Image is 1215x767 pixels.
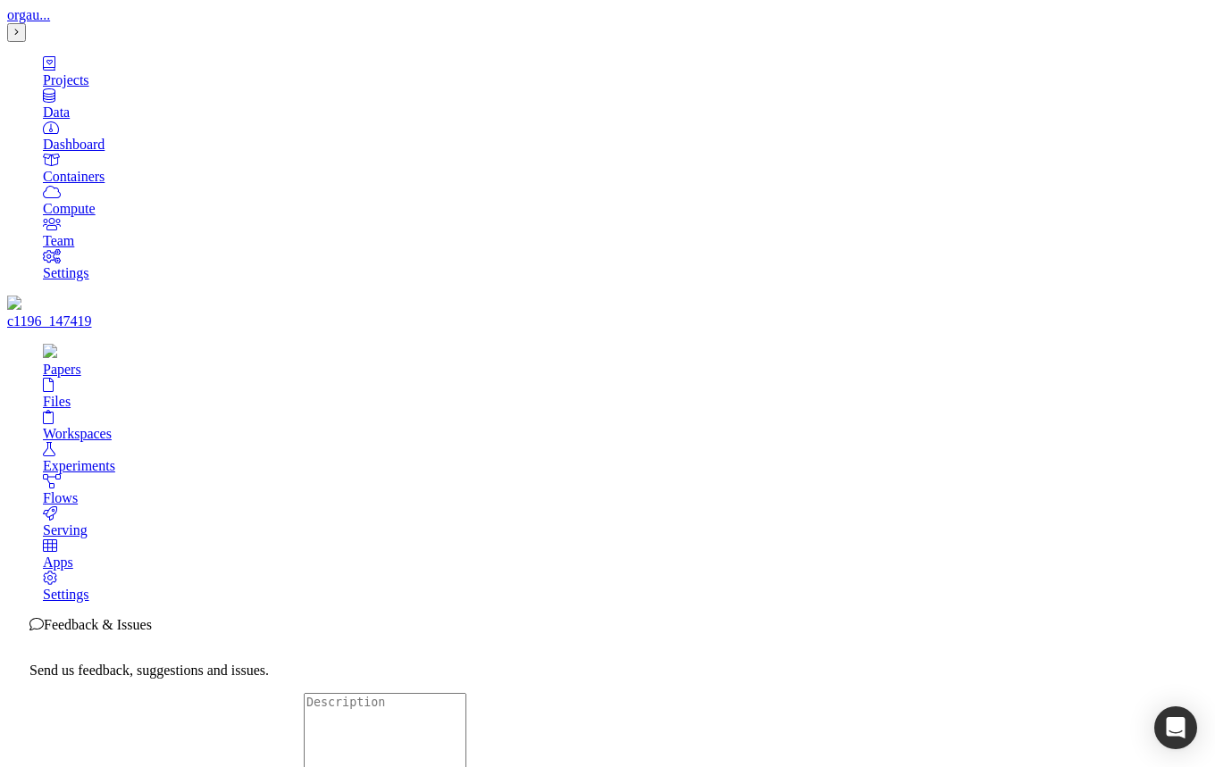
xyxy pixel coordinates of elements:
a: Papers [43,346,1208,378]
div: Feedback & Issues [7,617,1208,633]
div: Data [43,104,1208,121]
a: Settings [43,249,1208,281]
div: Workspaces [43,426,1208,442]
a: Compute [43,185,1208,217]
div: Papers [43,362,1208,378]
div: Compute [43,201,1208,217]
div: Open Intercom Messenger [1154,706,1197,749]
a: orgau... [7,7,50,22]
div: Files [43,394,1208,410]
a: Projects [43,56,1208,88]
a: Serving [43,506,1208,538]
div: Team [43,233,1208,249]
a: Team [43,217,1208,249]
div: Dashboard [43,137,1208,153]
a: Experiments [43,442,1208,474]
div: Apps [43,554,1208,571]
a: Dashboard [43,121,1208,153]
a: Data [43,88,1208,121]
a: Files [43,378,1208,410]
a: Flows [43,474,1208,506]
p: Send us feedback, suggestions and issues. [29,663,1186,679]
div: Serving [43,522,1208,538]
img: table-tree-3a4a20261bf26d49f2eebd1a2176dd82.svg [43,344,57,358]
a: Settings [43,571,1208,603]
a: Containers [43,153,1208,185]
img: tiber-logo-only-d9ada316241188f4b129fb688f6677cd.png [7,296,21,310]
div: Projects [43,72,1208,88]
div: Settings [43,265,1208,281]
div: Experiments [43,458,1208,474]
div: Settings [43,587,1208,603]
a: Workspaces [43,410,1208,442]
a: c1196_147419 [7,313,92,329]
div: Flows [43,490,1208,506]
div: Containers [43,169,1208,185]
a: Apps [43,538,1208,571]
